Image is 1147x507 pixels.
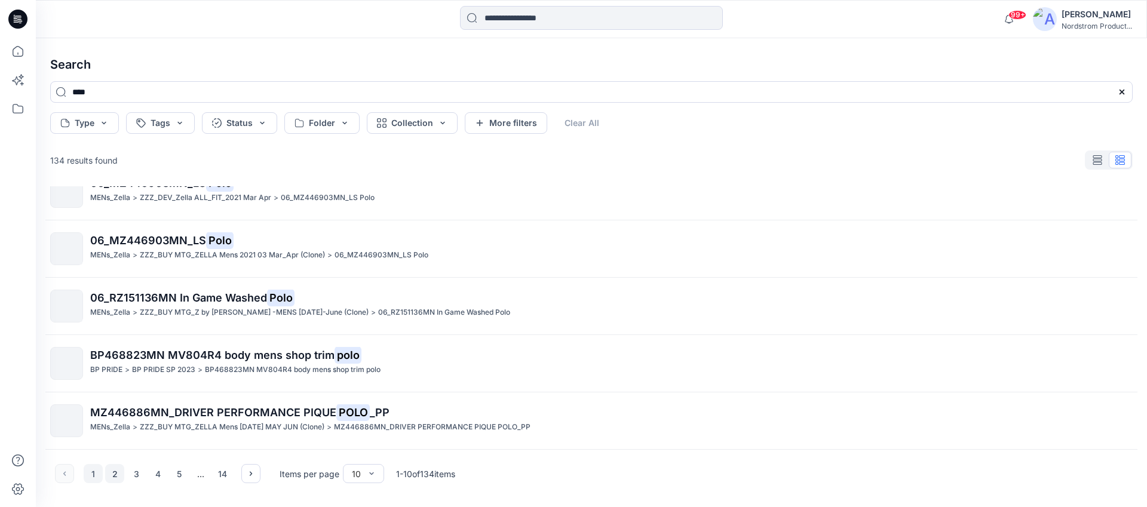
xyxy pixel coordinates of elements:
[206,174,234,191] mark: Polo
[43,168,1140,215] a: 06_MZ446903MN_LSPoloMENs_Zella>ZZZ_DEV_Zella ALL_FIT_2021 Mar Apr>06_MZ446903MN_LS Polo
[213,464,232,483] button: 14
[127,464,146,483] button: 3
[370,406,390,419] span: _PP
[90,291,267,304] span: 06_RZ151136MN In Game Washed
[132,364,195,376] p: BP PRIDE SP 2023
[43,282,1140,330] a: 06_RZ151136MN In Game WashedPoloMENs_Zella>ZZZ_BUY MTG_Z by [PERSON_NAME] -MENS [DATE]-June (Clon...
[90,364,122,376] p: BP PRIDE
[133,192,137,204] p: >
[336,404,370,420] mark: POLO
[43,225,1140,272] a: 06_MZ446903MN_LSPoloMENs_Zella>ZZZ_BUY MTG_ZELLA Mens 2021 03 Mar_Apr (Clone)>06_MZ446903MN_LS Polo
[90,421,130,434] p: MENs_Zella
[90,249,130,262] p: MENs_Zella
[126,112,195,134] button: Tags
[206,232,234,248] mark: Polo
[133,421,137,434] p: >
[140,192,271,204] p: ZZZ_DEV_Zella ALL_FIT_2021 Mar Apr
[334,421,530,434] p: MZ446886MN_DRIVER PERFORMANCE PIQUE POLO_PP
[371,306,376,319] p: >
[90,306,130,319] p: MENs_Zella
[90,349,335,361] span: BP468823MN MV804R4 body mens shop trim
[84,464,103,483] button: 1
[133,249,137,262] p: >
[43,397,1140,444] a: MZ446886MN_DRIVER PERFORMANCE PIQUEPOLO_PPMENs_Zella>ZZZ_BUY MTG_ZELLA Mens [DATE] MAY JUN (Clone...
[1062,21,1132,30] div: Nordstrom Product...
[202,112,277,134] button: Status
[267,289,295,306] mark: Polo
[335,346,361,363] mark: polo
[1062,7,1132,21] div: [PERSON_NAME]
[140,421,324,434] p: ZZZ_BUY MTG_ZELLA Mens 2023 APR MAY JUN (Clone)
[367,112,458,134] button: Collection
[396,468,455,480] p: 1 - 10 of 134 items
[284,112,360,134] button: Folder
[170,464,189,483] button: 5
[90,192,130,204] p: MENs_Zella
[335,249,428,262] p: 06_MZ446903MN_LS Polo
[280,468,339,480] p: Items per page
[205,364,381,376] p: BP468823MN MV804R4 body mens shop trim polo
[274,192,278,204] p: >
[105,464,124,483] button: 2
[41,48,1142,81] h4: Search
[198,364,203,376] p: >
[1008,10,1026,20] span: 99+
[281,192,375,204] p: 06_MZ446903MN_LS Polo
[465,112,547,134] button: More filters
[50,154,118,167] p: 134 results found
[1033,7,1057,31] img: avatar
[352,468,361,480] div: 10
[90,406,336,419] span: MZ446886MN_DRIVER PERFORMANCE PIQUE
[148,464,167,483] button: 4
[140,249,325,262] p: ZZZ_BUY MTG_ZELLA Mens 2021 03 Mar_Apr (Clone)
[90,234,206,247] span: 06_MZ446903MN_LS
[50,112,119,134] button: Type
[125,364,130,376] p: >
[43,340,1140,387] a: BP468823MN MV804R4 body mens shop trimpoloBP PRIDE>BP PRIDE SP 2023>BP468823MN MV804R4 body mens ...
[133,306,137,319] p: >
[378,306,510,319] p: 06_RZ151136MN In Game Washed Polo
[327,421,332,434] p: >
[140,306,369,319] p: ZZZ_BUY MTG_Z by ZELLA -MENS 03 May-June (Clone)
[327,249,332,262] p: >
[191,464,210,483] div: ...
